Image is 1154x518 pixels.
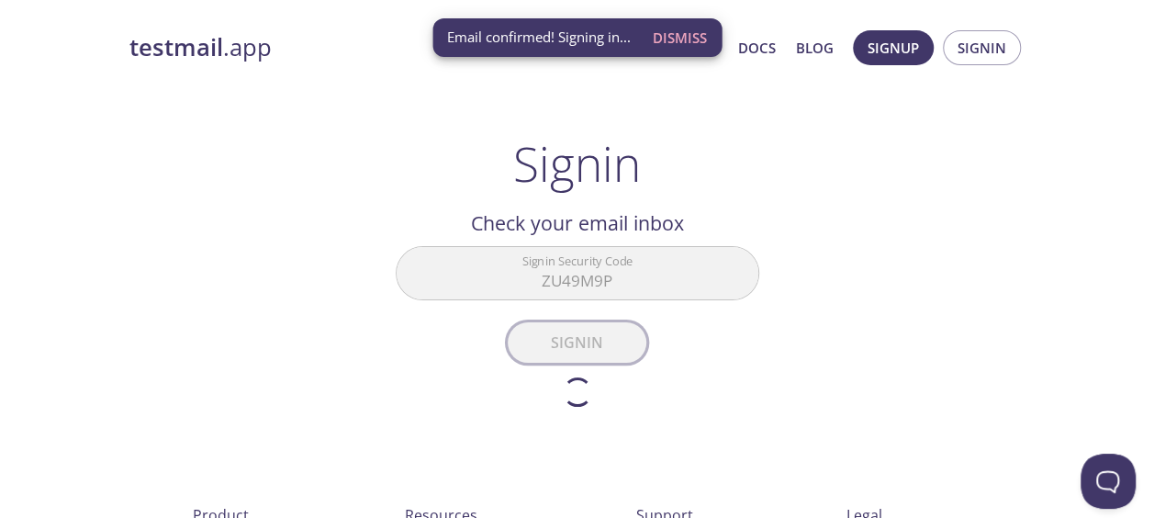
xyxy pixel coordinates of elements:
[796,36,834,60] a: Blog
[513,136,641,191] h1: Signin
[958,36,1006,60] span: Signin
[1081,454,1136,509] iframe: Help Scout Beacon - Open
[396,208,759,239] h2: Check your email inbox
[853,30,934,65] button: Signup
[129,32,561,63] a: testmail.app
[645,20,714,55] button: Dismiss
[653,26,707,50] span: Dismiss
[129,31,223,63] strong: testmail
[868,36,919,60] span: Signup
[447,28,631,47] span: Email confirmed! Signing in...
[738,36,776,60] a: Docs
[943,30,1021,65] button: Signin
